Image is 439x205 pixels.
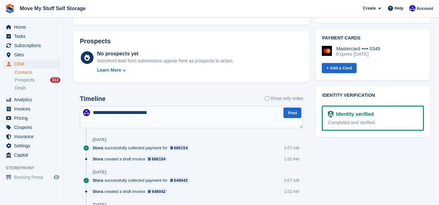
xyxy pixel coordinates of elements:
span: Analytics [14,95,52,104]
div: Learn More [97,67,121,74]
img: stora-icon-8386f47178a22dfd0bd8f6a31ec36ba5ce8667c1dd55bd0f319d3a0aa187defe.svg [5,4,15,13]
div: Identity verified [334,110,374,118]
span: Pricing [14,114,52,123]
a: Move My Stuff Self Storage [17,3,88,14]
div: [DATE] [93,137,106,142]
a: menu [3,173,60,182]
a: Learn More [97,67,234,74]
div: 648042 [174,177,188,183]
span: Coupons [14,123,52,132]
h2: Timeline [80,95,106,102]
a: menu [3,41,60,50]
span: Invoices [14,104,52,113]
span: Sites [14,50,52,59]
div: Expires [DATE] [336,51,380,57]
div: Mastercard •••• 0349 [336,46,380,52]
a: 648042 [147,188,167,194]
span: Stora [93,145,103,151]
h2: Payment cards [322,36,424,41]
span: Prospects [15,77,34,83]
img: Jade Whetnall [409,5,416,11]
div: successfully collected payment for [93,177,193,183]
a: Deals [15,85,60,91]
button: Post [284,108,301,118]
a: 648042 [169,177,190,183]
span: Help [395,5,404,11]
span: Subscriptions [14,41,52,50]
img: Jade Whetnall [83,109,90,116]
a: Preview store [53,173,60,181]
img: Identity Verification Ready [328,111,333,118]
a: 686154 [169,145,190,151]
a: menu [3,23,60,32]
span: Account [417,5,433,12]
span: Tasks [14,32,52,41]
span: CRM [14,60,52,68]
div: created a draft invoice [93,156,170,162]
div: 2:07 AM [284,145,299,151]
div: 1:02 AM [284,156,299,162]
span: Insurance [14,132,52,141]
div: 2:07 AM [284,177,299,183]
span: Create [363,5,376,11]
a: + Add a Card [322,63,356,74]
div: successfully collected payment for [93,145,193,151]
span: Stora [93,156,103,162]
h2: Prospects [80,38,111,45]
span: Home [14,23,52,32]
div: [DATE] [93,170,106,175]
span: Booking Portal [14,173,52,182]
span: Capital [14,151,52,159]
a: Prospects 313 [15,77,60,83]
a: menu [3,104,60,113]
a: Contacts [15,69,60,75]
a: menu [3,60,60,68]
a: menu [3,32,60,41]
a: menu [3,151,60,159]
a: menu [3,141,60,150]
span: Deals [15,85,26,91]
a: 686154 [147,156,167,162]
div: 1:02 AM [284,188,299,194]
div: No prospects yet [97,50,234,58]
input: Show only notes [265,95,269,102]
span: Stora [93,177,103,183]
div: 648042 [152,188,165,194]
label: Show only notes [265,95,303,102]
span: Storefront [6,165,64,171]
a: menu [3,123,60,132]
span: Settings [14,141,52,150]
a: menu [3,95,60,104]
a: menu [3,132,60,141]
div: 313 [50,77,60,83]
a: menu [3,50,60,59]
h2: Identity verification [322,93,424,98]
img: Mastercard Logo [322,46,332,56]
span: Stora [93,188,103,194]
div: Completed and Verified. [328,119,418,126]
div: Storefront lead form submissions appear here as prospects to action. [97,58,234,64]
div: 686154 [152,156,165,162]
a: menu [3,114,60,123]
div: created a draft invoice [93,188,170,194]
div: 686154 [174,145,188,151]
